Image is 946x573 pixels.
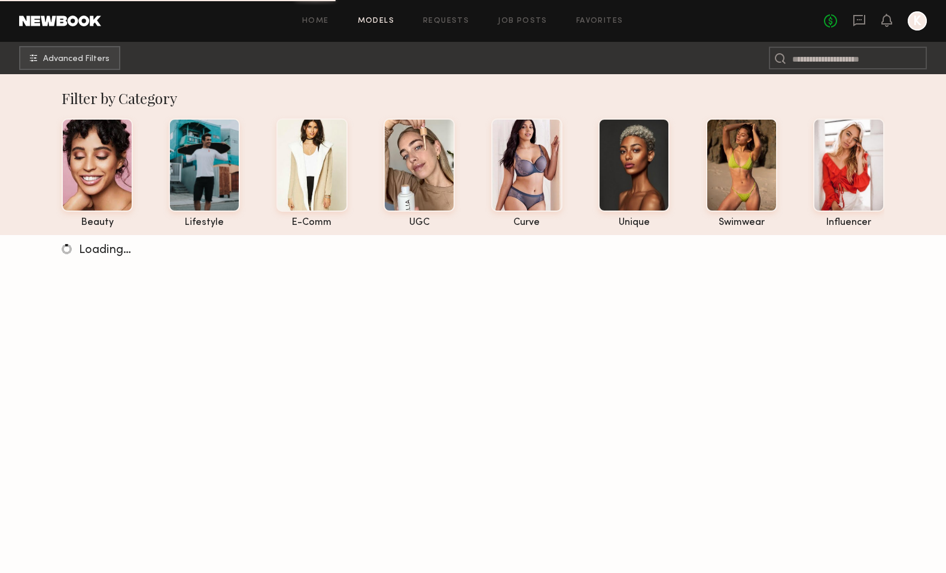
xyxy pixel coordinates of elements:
[384,218,455,228] div: UGC
[19,46,120,70] button: Advanced Filters
[813,218,884,228] div: influencer
[491,218,562,228] div: curve
[908,11,927,31] a: K
[62,89,884,108] div: Filter by Category
[62,218,133,228] div: beauty
[498,17,547,25] a: Job Posts
[576,17,623,25] a: Favorites
[302,17,329,25] a: Home
[598,218,670,228] div: unique
[79,245,131,256] span: Loading…
[358,17,394,25] a: Models
[706,218,777,228] div: swimwear
[43,55,109,63] span: Advanced Filters
[276,218,348,228] div: e-comm
[423,17,469,25] a: Requests
[169,218,240,228] div: lifestyle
